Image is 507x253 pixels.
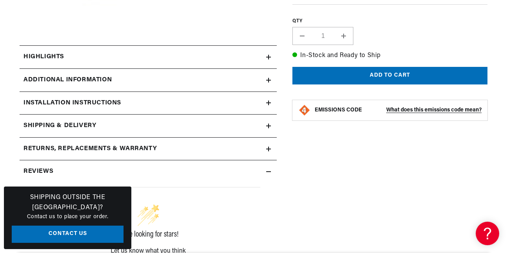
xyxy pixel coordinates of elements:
strong: What does this emissions code mean? [386,107,482,113]
summary: Shipping & Delivery [20,115,277,137]
h2: Highlights [23,52,64,62]
h2: Shipping & Delivery [23,121,96,131]
summary: Highlights [20,46,277,68]
p: In-Stock and Ready to Ship [292,51,487,61]
button: Add to cart [292,67,487,84]
a: Contact Us [12,226,124,243]
label: QTY [292,18,487,25]
h2: Additional Information [23,75,112,85]
h2: Reviews [23,167,53,177]
summary: Installation instructions [20,92,277,115]
h2: Installation instructions [23,98,121,108]
img: Emissions code [298,104,311,117]
h2: Returns, Replacements & Warranty [23,144,157,154]
summary: Returns, Replacements & Warranty [20,138,277,160]
button: EMISSIONS CODEWhat does this emissions code mean? [315,107,482,114]
h3: Shipping Outside the [GEOGRAPHIC_DATA]? [12,193,124,213]
strong: EMISSIONS CODE [315,107,362,113]
p: Contact us to place your order. [12,213,124,221]
div: We’re looking for stars! [36,231,261,239]
summary: Reviews [20,160,277,183]
summary: Additional Information [20,69,277,92]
